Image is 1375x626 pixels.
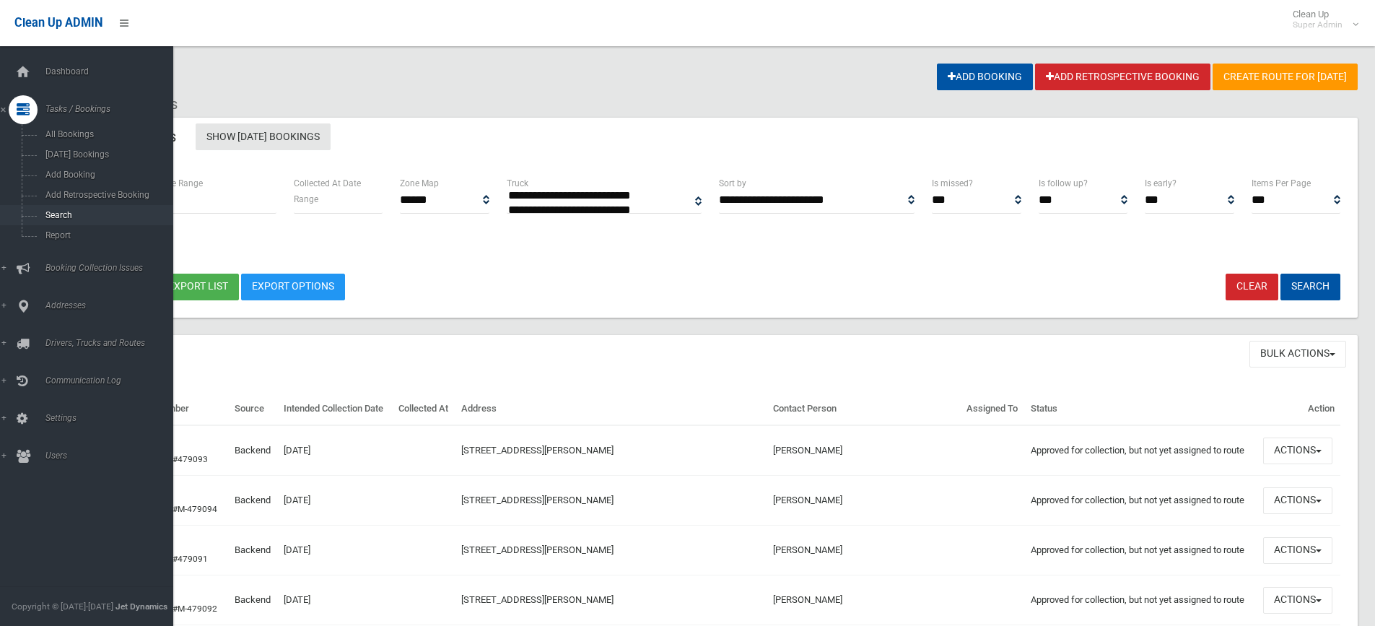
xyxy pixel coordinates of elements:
a: Clear [1226,274,1278,300]
span: Report [41,230,172,240]
span: All Bookings [41,129,172,139]
th: Address [455,393,767,426]
a: [STREET_ADDRESS][PERSON_NAME] [461,594,614,605]
th: Intended Collection Date [278,393,393,426]
span: Dashboard [41,66,184,77]
a: Add Retrospective Booking [1035,64,1210,90]
a: [STREET_ADDRESS][PERSON_NAME] [461,495,614,505]
a: Export Options [241,274,345,300]
span: Add Booking [41,170,172,180]
a: Create route for [DATE] [1213,64,1358,90]
span: Clean Up [1285,9,1357,30]
td: [DATE] [278,526,393,575]
th: Action [1257,393,1340,426]
button: Actions [1263,487,1332,514]
span: Add Retrospective Booking [41,190,172,200]
th: Contact Person [767,393,961,426]
a: [STREET_ADDRESS][PERSON_NAME] [461,544,614,555]
button: Export list [157,274,239,300]
td: [PERSON_NAME] [767,425,961,476]
th: Status [1025,393,1257,426]
td: [DATE] [278,425,393,476]
span: Booking Collection Issues [41,263,184,273]
td: Approved for collection, but not yet assigned to route [1025,575,1257,625]
td: [DATE] [278,476,393,526]
td: [DATE] [278,575,393,625]
button: Actions [1263,438,1332,464]
th: Source [229,393,278,426]
td: Backend [229,575,278,625]
td: Approved for collection, but not yet assigned to route [1025,425,1257,476]
strong: Jet Dynamics [115,601,167,612]
span: Drivers, Trucks and Routes [41,338,184,348]
th: Collected At [393,393,456,426]
span: Users [41,451,184,461]
td: Backend [229,526,278,575]
a: #M-479094 [173,504,217,514]
a: Show [DATE] Bookings [196,123,331,150]
td: Backend [229,476,278,526]
td: [PERSON_NAME] [767,526,961,575]
span: Clean Up ADMIN [14,16,102,30]
td: Backend [229,425,278,476]
button: Bulk Actions [1249,341,1346,368]
a: #479091 [173,554,208,564]
a: #479093 [173,454,208,464]
span: Copyright © [DATE]-[DATE] [12,601,113,612]
td: Approved for collection, but not yet assigned to route [1025,526,1257,575]
span: Settings [41,413,184,423]
td: Approved for collection, but not yet assigned to route [1025,476,1257,526]
small: Super Admin [1293,19,1343,30]
span: Communication Log [41,375,184,386]
span: Tasks / Bookings [41,104,184,114]
span: Addresses [41,300,184,310]
span: Search [41,210,172,220]
button: Actions [1263,587,1332,614]
label: Truck [507,175,528,191]
button: Actions [1263,537,1332,564]
th: Assigned To [961,393,1026,426]
td: [PERSON_NAME] [767,476,961,526]
a: Add Booking [937,64,1033,90]
a: [STREET_ADDRESS][PERSON_NAME] [461,445,614,456]
a: #M-479092 [173,604,217,614]
button: Search [1280,274,1340,300]
span: [DATE] Bookings [41,149,172,160]
td: [PERSON_NAME] [767,575,961,625]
